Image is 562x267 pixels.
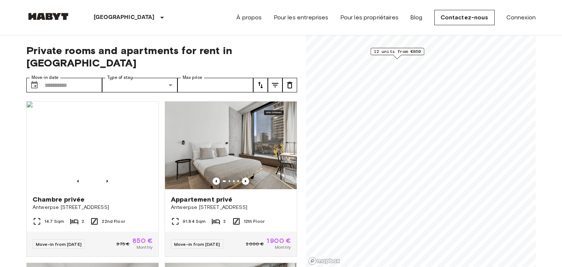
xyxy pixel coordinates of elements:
[183,75,202,81] label: Max price
[44,218,64,225] span: 14.7 Sqm
[33,195,85,204] span: Chambre privée
[26,13,70,20] img: Habyt
[275,244,291,251] span: Monthly
[116,241,130,247] span: 975 €
[174,241,220,247] span: Move-in from [DATE]
[26,101,159,257] a: Marketing picture of unit BE-23-003-090-002Previous imagePrevious imageChambre privéeAntwerpse [S...
[374,48,421,55] span: 12 units from €850
[236,13,262,22] a: À propos
[308,257,340,265] a: Mapbox logo
[94,13,155,22] p: [GEOGRAPHIC_DATA]
[136,244,153,251] span: Monthly
[26,44,297,69] span: Private rooms and apartments for rent in [GEOGRAPHIC_DATA]
[27,78,42,92] button: Choose date
[104,178,111,185] button: Previous image
[165,101,297,257] a: Marketing picture of unit BE-23-003-045-001Previous imagePrevious imageAppartement privéAntwerpse...
[410,13,423,22] a: Blog
[132,237,153,244] span: 850 €
[282,78,297,92] button: tune
[246,241,264,247] span: 2 000 €
[74,178,82,185] button: Previous image
[274,13,329,22] a: Pour les entreprises
[102,218,125,225] span: 22nd Floor
[165,102,297,189] img: Marketing picture of unit BE-23-003-045-001
[82,218,84,225] span: 2
[33,204,153,211] span: Antwerpse [STREET_ADDRESS]
[244,218,265,225] span: 12th Floor
[371,48,424,59] div: Map marker
[171,204,291,211] span: Antwerpse [STREET_ADDRESS]
[171,195,233,204] span: Appartement privé
[340,13,398,22] a: Pour les propriétaires
[242,178,249,185] button: Previous image
[268,78,282,92] button: tune
[506,13,536,22] a: Connexion
[223,218,226,225] span: 2
[267,237,291,244] span: 1 900 €
[253,78,268,92] button: tune
[27,102,158,189] img: Marketing picture of unit BE-23-003-090-002
[213,178,220,185] button: Previous image
[183,218,206,225] span: 91.84 Sqm
[434,10,495,25] a: Contactez-nous
[36,241,82,247] span: Move-in from [DATE]
[107,75,133,81] label: Type of stay
[31,75,59,81] label: Move-in date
